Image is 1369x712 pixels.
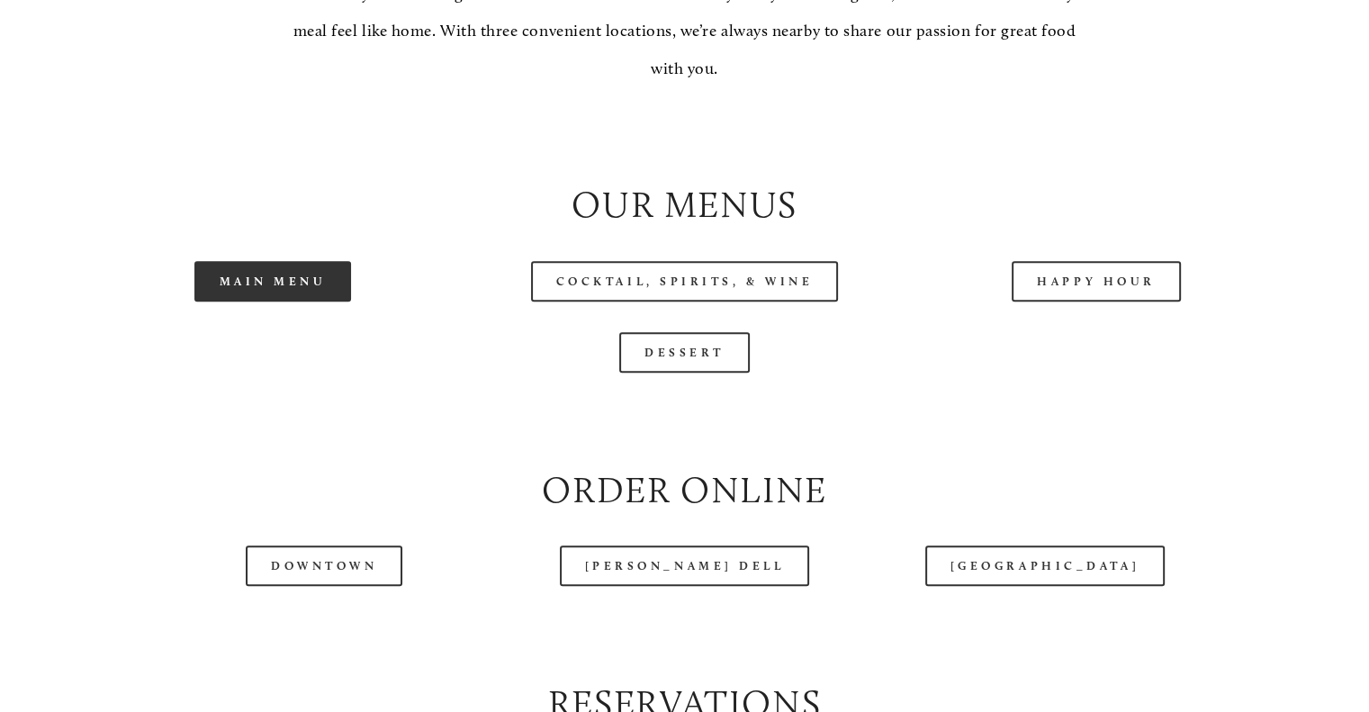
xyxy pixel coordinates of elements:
a: Happy Hour [1012,261,1181,302]
a: Dessert [619,332,750,373]
a: Cocktail, Spirits, & Wine [531,261,839,302]
a: [PERSON_NAME] Dell [560,545,810,586]
h2: Order Online [82,464,1287,516]
a: Main Menu [194,261,352,302]
h2: Our Menus [82,179,1287,230]
a: Downtown [246,545,402,586]
a: [GEOGRAPHIC_DATA] [925,545,1165,586]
